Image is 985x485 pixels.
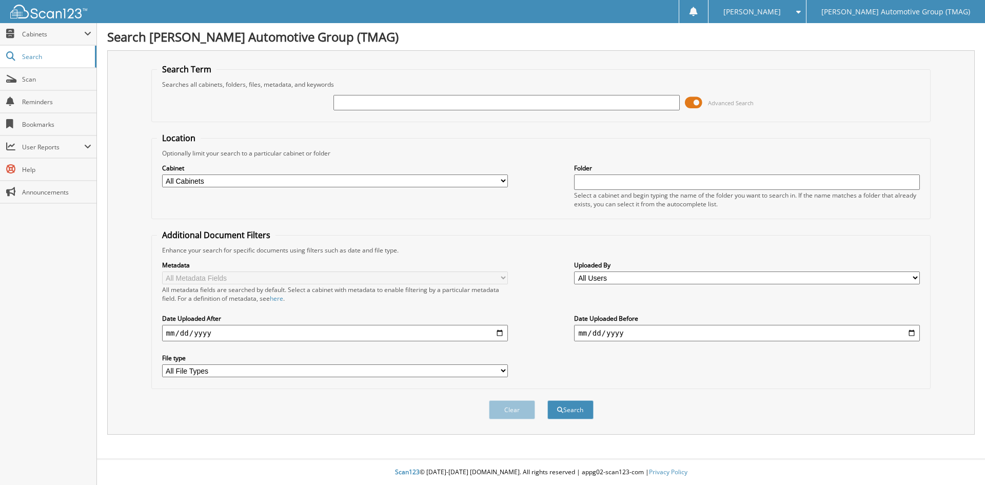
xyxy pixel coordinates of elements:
[162,285,508,303] div: All metadata fields are searched by default. Select a cabinet with metadata to enable filtering b...
[723,9,781,15] span: [PERSON_NAME]
[157,80,925,89] div: Searches all cabinets, folders, files, metadata, and keywords
[22,188,91,197] span: Announcements
[10,5,87,18] img: scan123-logo-white.svg
[574,191,920,208] div: Select a cabinet and begin typing the name of the folder you want to search in. If the name match...
[574,164,920,172] label: Folder
[157,64,216,75] legend: Search Term
[22,75,91,84] span: Scan
[162,314,508,323] label: Date Uploaded After
[157,132,201,144] legend: Location
[270,294,283,303] a: here
[162,354,508,362] label: File type
[574,314,920,323] label: Date Uploaded Before
[22,120,91,129] span: Bookmarks
[97,460,985,485] div: © [DATE]-[DATE] [DOMAIN_NAME]. All rights reserved | appg02-scan123-com |
[22,143,84,151] span: User Reports
[22,165,91,174] span: Help
[162,325,508,341] input: start
[157,246,925,255] div: Enhance your search for specific documents using filters such as date and file type.
[22,52,90,61] span: Search
[649,468,687,476] a: Privacy Policy
[547,400,594,419] button: Search
[107,28,975,45] h1: Search [PERSON_NAME] Automotive Group (TMAG)
[22,30,84,38] span: Cabinets
[574,325,920,341] input: end
[162,261,508,269] label: Metadata
[157,149,925,158] div: Optionally limit your search to a particular cabinet or folder
[574,261,920,269] label: Uploaded By
[821,9,970,15] span: [PERSON_NAME] Automotive Group (TMAG)
[395,468,420,476] span: Scan123
[708,99,754,107] span: Advanced Search
[162,164,508,172] label: Cabinet
[157,229,275,241] legend: Additional Document Filters
[22,98,91,106] span: Reminders
[489,400,535,419] button: Clear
